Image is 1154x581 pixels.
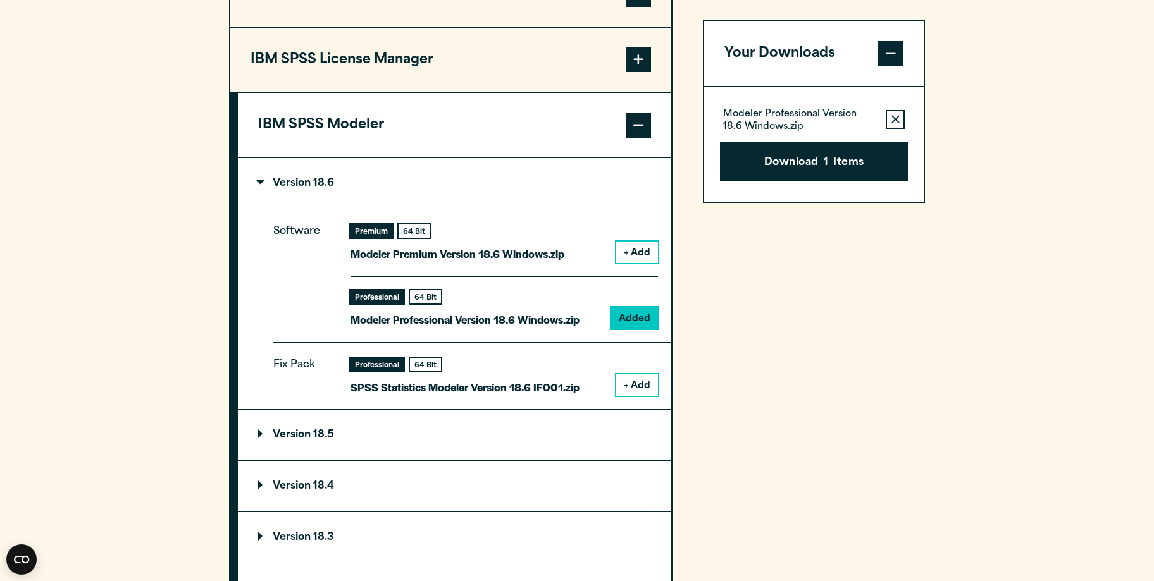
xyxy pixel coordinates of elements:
[351,245,564,263] p: Modeler Premium Version 18.6 Windows.zip
[351,310,580,329] p: Modeler Professional Version 18.6 Windows.zip
[230,28,671,92] button: IBM SPSS License Manager
[238,410,671,460] summary: Version 18.5
[351,378,580,396] p: SPSS Statistics Modeler Version 18.6 IF001.zip
[258,532,334,542] p: Version 18.3
[704,21,924,86] button: Your Downloads
[410,358,441,371] div: 64 Bit
[238,158,671,209] summary: Version 18.6
[824,155,828,171] span: 1
[258,430,334,440] p: Version 18.5
[611,307,658,329] button: Added
[238,93,671,157] button: IBM SPSS Modeler
[616,374,658,396] button: + Add
[273,223,330,318] p: Software
[723,108,876,133] p: Modeler Professional Version 18.6 Windows.zip
[258,178,334,188] p: Version 18.6
[258,481,334,491] p: Version 18.4
[6,544,37,575] button: Open CMP widget
[351,358,404,371] div: Professional
[410,290,441,303] div: 64 Bit
[399,224,430,238] div: 64 Bit
[351,224,392,238] div: Premium
[238,512,671,563] summary: Version 18.3
[720,142,908,181] button: Download1Items
[704,86,924,202] div: Your Downloads
[273,356,330,386] p: Fix Pack
[616,242,658,263] button: + Add
[351,290,404,303] div: Professional
[238,461,671,511] summary: Version 18.4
